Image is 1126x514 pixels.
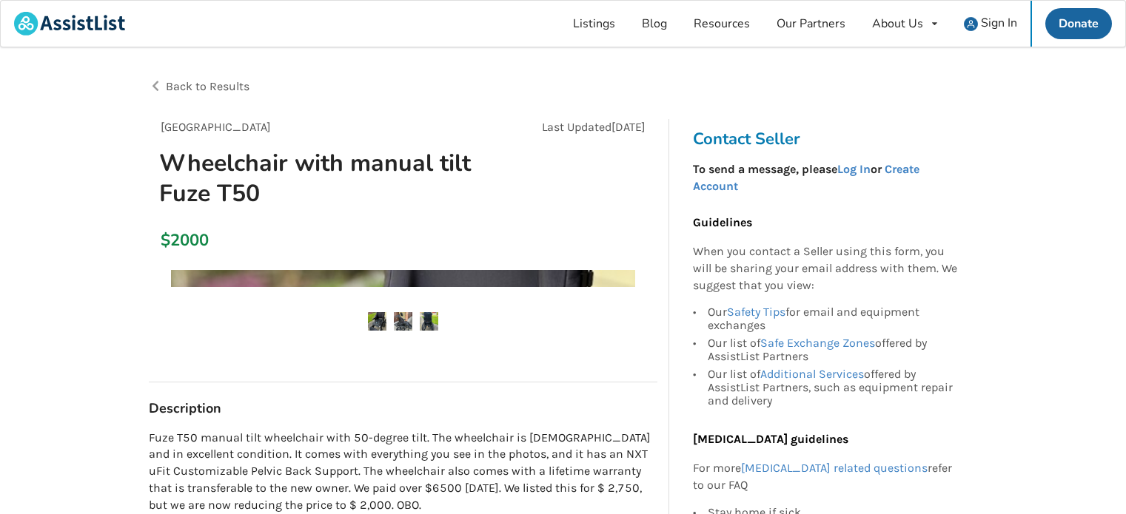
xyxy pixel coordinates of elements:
[368,312,386,331] img: wheelchair with manual tilt fuze t50-wheelchair-mobility-richmond-assistlist-listing
[542,120,611,134] span: Last Updated
[693,243,958,294] p: When you contact a Seller using this form, you will be sharing your email address with them. We s...
[763,1,859,47] a: Our Partners
[1045,8,1112,39] a: Donate
[629,1,680,47] a: Blog
[693,432,848,446] b: [MEDICAL_DATA] guidelines
[166,79,249,93] span: Back to Results
[680,1,763,47] a: Resources
[837,162,871,176] a: Log In
[872,18,923,30] div: About Us
[741,461,928,475] a: [MEDICAL_DATA] related questions
[161,230,169,251] div: $2000
[394,312,412,331] img: wheelchair with manual tilt fuze t50-wheelchair-mobility-richmond-assistlist-listing
[560,1,629,47] a: Listings
[981,15,1017,31] span: Sign In
[149,400,657,417] h3: Description
[708,334,958,365] div: Our list of offered by AssistList Partners
[708,305,958,334] div: Our for email and equipment exchanges
[708,365,958,408] div: Our list of offered by AssistList Partners, such as equipment repair and delivery
[149,430,657,514] p: Fuze T50 manual tilt wheelchair with 50-degree tilt. The wheelchair is [DEMOGRAPHIC_DATA] and in ...
[760,336,875,350] a: Safe Exchange Zones
[693,215,752,229] b: Guidelines
[951,1,1031,47] a: user icon Sign In
[161,120,271,134] span: [GEOGRAPHIC_DATA]
[14,12,125,35] img: assistlist-logo
[727,305,785,319] a: Safety Tips
[760,367,864,381] a: Additional Services
[693,460,958,494] p: For more refer to our FAQ
[693,162,919,193] strong: To send a message, please or
[964,17,978,31] img: user icon
[693,129,965,149] h3: Contact Seller
[420,312,438,331] img: wheelchair with manual tilt fuze t50-wheelchair-mobility-richmond-assistlist-listing
[147,148,497,209] h1: Wheelchair with manual tilt Fuze T50
[611,120,646,134] span: [DATE]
